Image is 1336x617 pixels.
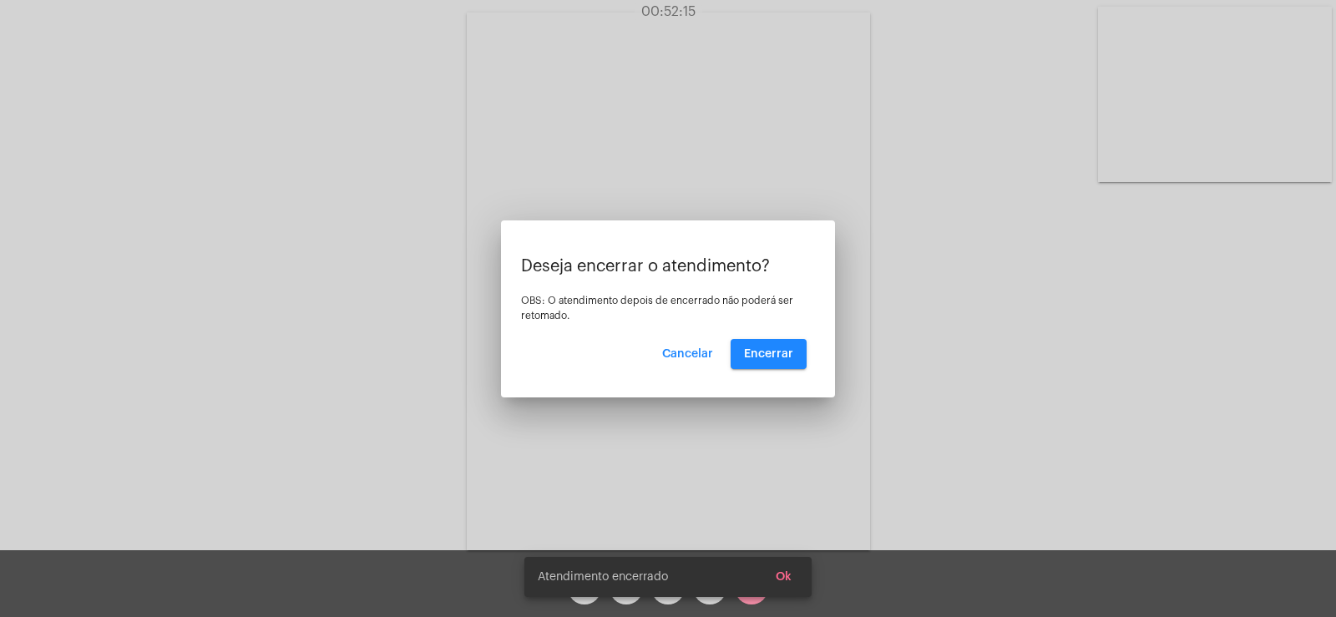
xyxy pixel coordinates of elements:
[538,569,668,585] span: Atendimento encerrado
[776,571,792,583] span: Ok
[521,257,815,276] p: Deseja encerrar o atendimento?
[649,339,726,369] button: Cancelar
[744,348,793,360] span: Encerrar
[521,296,793,321] span: OBS: O atendimento depois de encerrado não poderá ser retomado.
[662,348,713,360] span: Cancelar
[641,5,696,18] span: 00:52:15
[731,339,807,369] button: Encerrar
